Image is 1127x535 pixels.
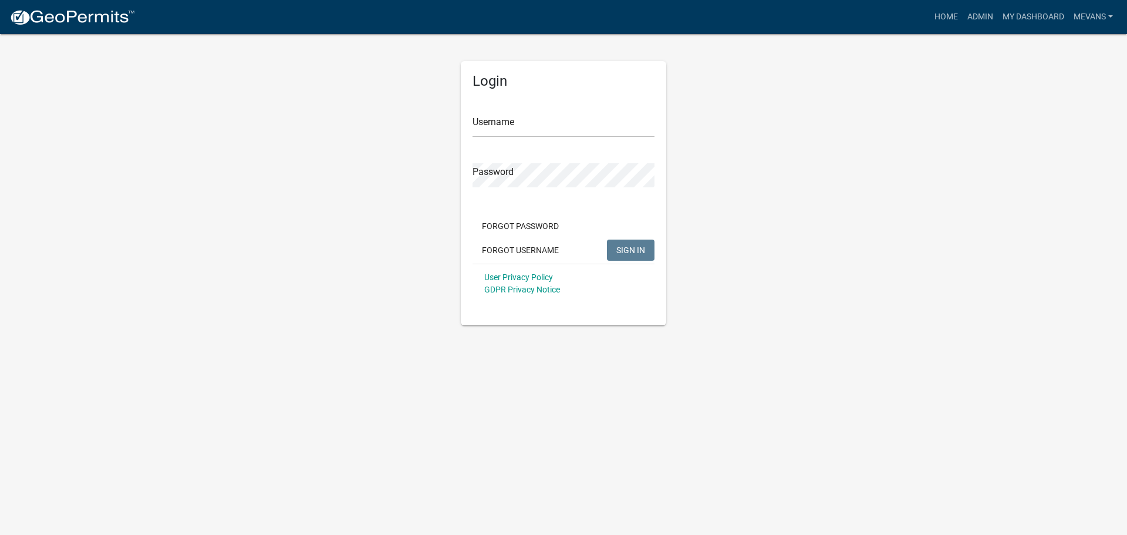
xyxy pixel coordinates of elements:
[473,73,654,90] h5: Login
[963,6,998,28] a: Admin
[998,6,1069,28] a: My Dashboard
[607,240,654,261] button: SIGN IN
[484,272,553,282] a: User Privacy Policy
[473,240,568,261] button: Forgot Username
[616,245,645,254] span: SIGN IN
[484,285,560,294] a: GDPR Privacy Notice
[473,216,568,237] button: Forgot Password
[1069,6,1118,28] a: Mevans
[930,6,963,28] a: Home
